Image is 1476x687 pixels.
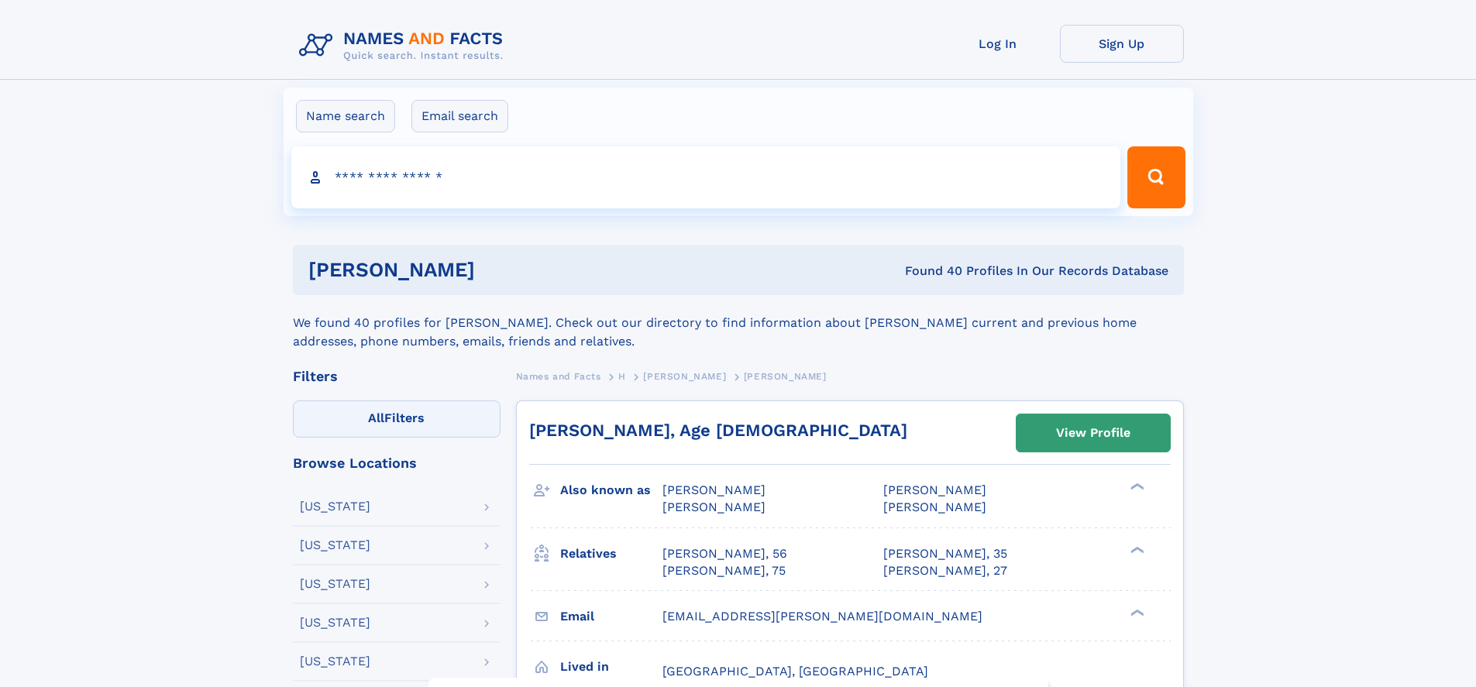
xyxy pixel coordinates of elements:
[1127,544,1145,555] div: ❯
[293,456,501,470] div: Browse Locations
[690,263,1168,280] div: Found 40 Profiles In Our Records Database
[1060,25,1184,63] a: Sign Up
[1056,415,1130,451] div: View Profile
[368,410,384,425] span: All
[300,539,370,551] div: [US_STATE]
[662,664,928,678] span: [GEOGRAPHIC_DATA], [GEOGRAPHIC_DATA]
[643,371,726,382] span: [PERSON_NAME]
[300,500,370,513] div: [US_STATE]
[1017,414,1170,452] a: View Profile
[560,603,662,630] h3: Email
[411,100,508,132] label: Email search
[883,483,986,497] span: [PERSON_NAME]
[662,545,787,562] a: [PERSON_NAME], 56
[883,545,1007,562] a: [PERSON_NAME], 35
[293,369,501,383] div: Filters
[560,477,662,503] h3: Also known as
[300,655,370,668] div: [US_STATE]
[293,25,516,67] img: Logo Names and Facts
[560,541,662,567] h3: Relatives
[662,483,766,497] span: [PERSON_NAME]
[300,617,370,629] div: [US_STATE]
[1127,146,1185,208] button: Search Button
[662,500,766,514] span: [PERSON_NAME]
[643,366,726,386] a: [PERSON_NAME]
[618,371,626,382] span: H
[300,578,370,590] div: [US_STATE]
[1127,607,1145,617] div: ❯
[529,421,907,440] a: [PERSON_NAME], Age [DEMOGRAPHIC_DATA]
[308,260,690,280] h1: [PERSON_NAME]
[516,366,601,386] a: Names and Facts
[1127,482,1145,492] div: ❯
[291,146,1121,208] input: search input
[293,295,1184,351] div: We found 40 profiles for [PERSON_NAME]. Check out our directory to find information about [PERSON...
[744,371,827,382] span: [PERSON_NAME]
[883,562,1007,579] a: [PERSON_NAME], 27
[618,366,626,386] a: H
[662,609,982,623] span: [EMAIL_ADDRESS][PERSON_NAME][DOMAIN_NAME]
[936,25,1060,63] a: Log In
[560,654,662,680] h3: Lived in
[296,100,395,132] label: Name search
[293,400,501,438] label: Filters
[883,500,986,514] span: [PERSON_NAME]
[662,562,786,579] a: [PERSON_NAME], 75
